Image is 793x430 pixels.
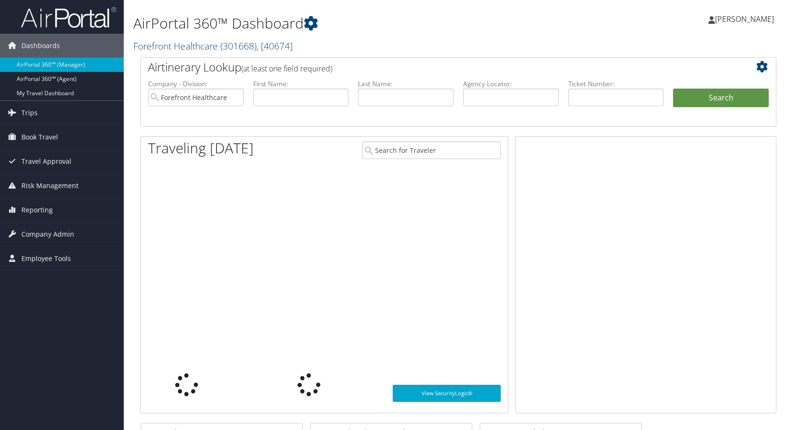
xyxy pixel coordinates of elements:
[673,89,769,108] button: Search
[21,125,58,149] span: Book Travel
[568,79,664,89] label: Ticket Number:
[21,222,74,246] span: Company Admin
[133,13,567,33] h1: AirPortal 360™ Dashboard
[241,63,332,74] span: (at least one field required)
[21,150,71,173] span: Travel Approval
[21,198,53,222] span: Reporting
[133,40,293,52] a: Forefront Healthcare
[21,174,79,198] span: Risk Management
[21,247,71,270] span: Employee Tools
[21,101,38,125] span: Trips
[220,40,257,52] span: ( 301668 )
[21,6,116,29] img: airportal-logo.png
[715,14,774,24] span: [PERSON_NAME]
[253,79,349,89] label: First Name:
[21,34,60,58] span: Dashboards
[362,141,501,159] input: Search for Traveler
[148,59,716,75] h2: Airtinerary Lookup
[148,79,244,89] label: Company - Division:
[358,79,454,89] label: Last Name:
[463,79,559,89] label: Agency Locator:
[393,385,501,402] a: View SecurityLogic®
[148,138,254,158] h1: Traveling [DATE]
[257,40,293,52] span: , [ 40674 ]
[708,5,783,33] a: [PERSON_NAME]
